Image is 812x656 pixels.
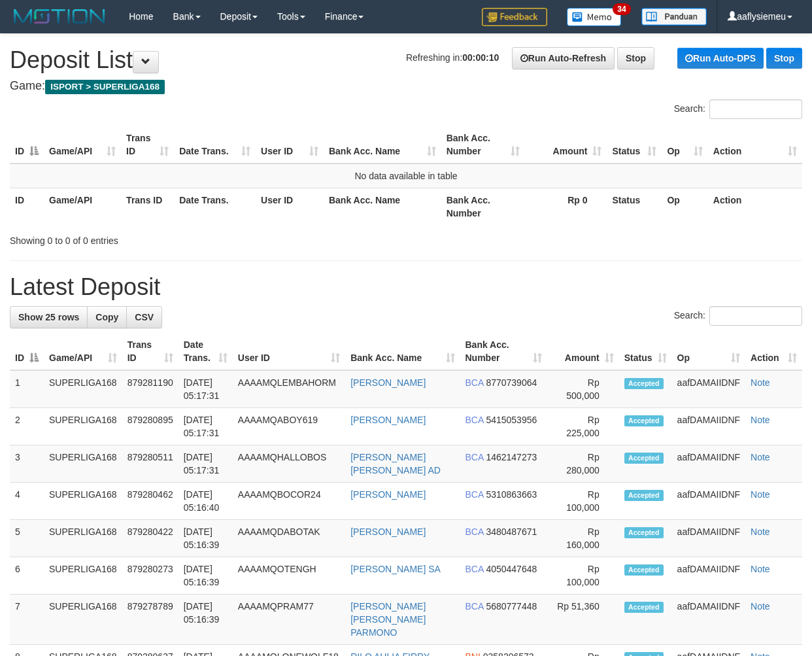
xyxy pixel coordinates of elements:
[486,601,537,612] span: Copy 5680777448 to clipboard
[10,306,88,328] a: Show 25 rows
[486,452,537,462] span: Copy 1462147273 to clipboard
[122,333,178,370] th: Trans ID: activate to sort column ascending
[486,415,537,425] span: Copy 5415053956 to clipboard
[233,483,345,520] td: AAAAMQBOCOR24
[547,333,619,370] th: Amount: activate to sort column ascending
[547,408,619,445] td: Rp 225,000
[95,312,118,322] span: Copy
[10,47,802,73] h1: Deposit List
[547,445,619,483] td: Rp 280,000
[465,415,484,425] span: BCA
[751,452,770,462] a: Note
[178,408,233,445] td: [DATE] 05:17:31
[178,333,233,370] th: Date Trans.: activate to sort column ascending
[122,445,178,483] td: 879280511
[607,126,662,164] th: Status: activate to sort column ascending
[709,99,802,119] input: Search:
[44,188,121,225] th: Game/API
[178,483,233,520] td: [DATE] 05:16:40
[619,333,672,370] th: Status: activate to sort column ascending
[350,527,426,537] a: [PERSON_NAME]
[708,126,802,164] th: Action: activate to sort column ascending
[10,164,802,188] td: No data available in table
[44,126,121,164] th: Game/API: activate to sort column ascending
[10,557,44,595] td: 6
[10,408,44,445] td: 2
[525,188,607,225] th: Rp 0
[617,47,654,69] a: Stop
[324,188,441,225] th: Bank Acc. Name
[547,520,619,557] td: Rp 160,000
[751,564,770,574] a: Note
[547,557,619,595] td: Rp 100,000
[751,489,770,500] a: Note
[441,188,525,225] th: Bank Acc. Number
[174,126,256,164] th: Date Trans.: activate to sort column ascending
[178,557,233,595] td: [DATE] 05:16:39
[87,306,127,328] a: Copy
[465,489,484,500] span: BCA
[10,370,44,408] td: 1
[10,126,44,164] th: ID: activate to sort column descending
[662,126,707,164] th: Op: activate to sort column ascending
[677,48,764,69] a: Run Auto-DPS
[18,312,79,322] span: Show 25 rows
[465,601,484,612] span: BCA
[672,408,745,445] td: aafDAMAIIDNF
[44,408,122,445] td: SUPERLIGA168
[233,333,345,370] th: User ID: activate to sort column ascending
[708,188,802,225] th: Action
[345,333,460,370] th: Bank Acc. Name: activate to sort column ascending
[178,595,233,645] td: [DATE] 05:16:39
[45,80,165,94] span: ISPORT > SUPERLIGA168
[441,126,525,164] th: Bank Acc. Number: activate to sort column ascending
[641,8,707,26] img: panduan.png
[126,306,162,328] a: CSV
[233,520,345,557] td: AAAAMQDABOTAK
[751,527,770,537] a: Note
[662,188,707,225] th: Op
[44,595,122,645] td: SUPERLIGA168
[607,188,662,225] th: Status
[122,595,178,645] td: 879278789
[44,370,122,408] td: SUPERLIGA168
[465,527,484,537] span: BCA
[486,377,537,388] span: Copy 8770739064 to clipboard
[751,601,770,612] a: Note
[406,52,499,63] span: Refreshing in:
[547,595,619,645] td: Rp 51,360
[672,370,745,408] td: aafDAMAIIDNF
[122,557,178,595] td: 879280273
[672,483,745,520] td: aafDAMAIIDNF
[525,126,607,164] th: Amount: activate to sort column ascending
[672,445,745,483] td: aafDAMAIIDNF
[486,527,537,537] span: Copy 3480487671 to clipboard
[672,557,745,595] td: aafDAMAIIDNF
[350,489,426,500] a: [PERSON_NAME]
[547,370,619,408] td: Rp 500,000
[44,557,122,595] td: SUPERLIGA168
[10,7,109,26] img: MOTION_logo.png
[350,601,426,638] a: [PERSON_NAME] [PERSON_NAME] PARMONO
[624,527,664,538] span: Accepted
[350,415,426,425] a: [PERSON_NAME]
[486,489,537,500] span: Copy 5310863663 to clipboard
[547,483,619,520] td: Rp 100,000
[256,188,324,225] th: User ID
[751,377,770,388] a: Note
[674,306,802,326] label: Search:
[233,370,345,408] td: AAAAMQLEMBAHORM
[672,520,745,557] td: aafDAMAIIDNF
[465,377,484,388] span: BCA
[482,8,547,26] img: Feedback.jpg
[233,595,345,645] td: AAAAMQPRAM77
[674,99,802,119] label: Search:
[486,564,537,574] span: Copy 4050447648 to clipboard
[10,333,44,370] th: ID: activate to sort column descending
[178,370,233,408] td: [DATE] 05:17:31
[122,483,178,520] td: 879280462
[121,188,174,225] th: Trans ID
[465,452,484,462] span: BCA
[122,370,178,408] td: 879281190
[44,445,122,483] td: SUPERLIGA168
